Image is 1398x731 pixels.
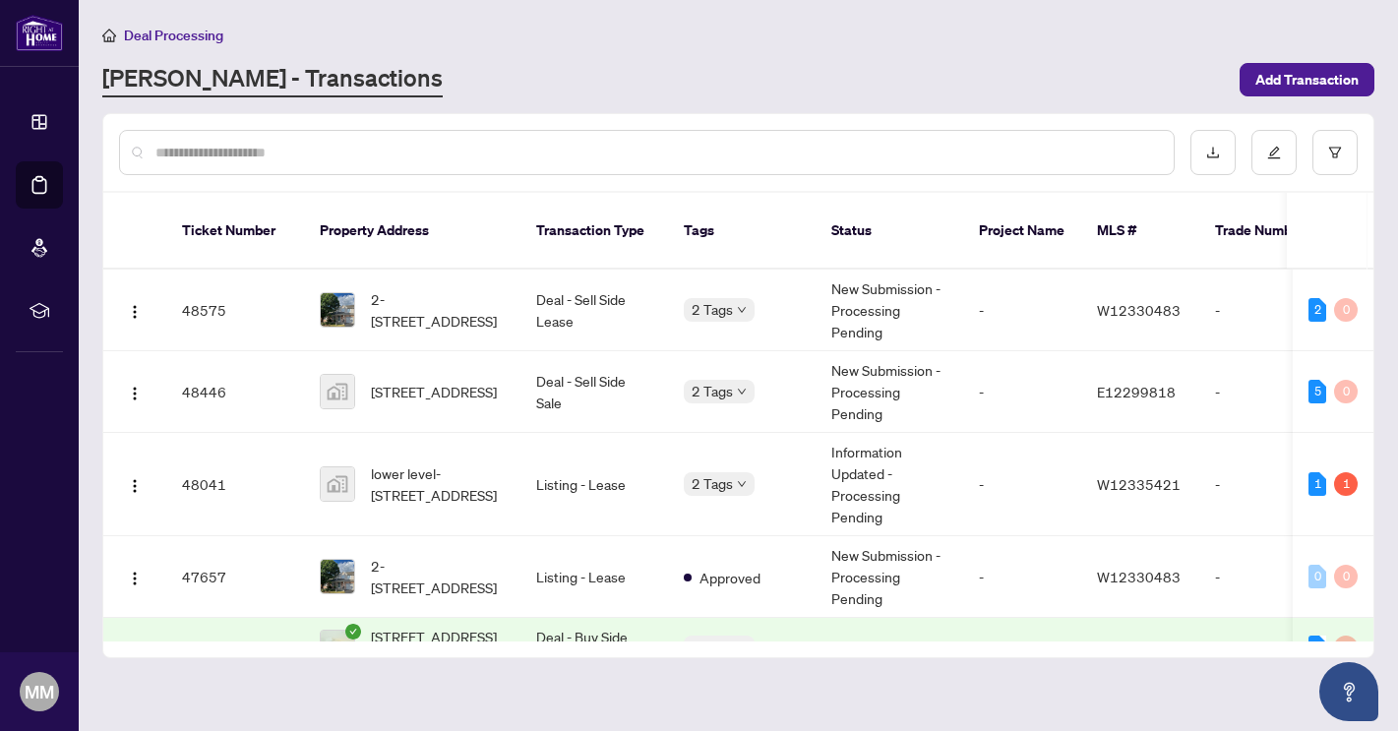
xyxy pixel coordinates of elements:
[119,632,151,663] button: Logo
[1199,193,1337,270] th: Trade Number
[371,555,505,598] span: 2-[STREET_ADDRESS]
[1308,636,1326,659] div: 1
[1199,618,1337,678] td: 2511361
[1308,472,1326,496] div: 1
[668,193,816,270] th: Tags
[166,618,304,678] td: 45784
[371,381,497,402] span: [STREET_ADDRESS]
[520,433,668,536] td: Listing - Lease
[166,270,304,351] td: 48575
[737,479,747,489] span: down
[1097,568,1181,585] span: W12330483
[1334,298,1358,322] div: 0
[737,305,747,315] span: down
[16,15,63,51] img: logo
[1199,536,1337,618] td: -
[1267,146,1281,159] span: edit
[1308,298,1326,322] div: 2
[1255,64,1359,95] span: Add Transaction
[371,626,505,669] span: [STREET_ADDRESS][PERSON_NAME]
[520,270,668,351] td: Deal - Sell Side Lease
[1334,380,1358,403] div: 0
[1199,351,1337,433] td: -
[166,536,304,618] td: 47657
[124,27,223,44] span: Deal Processing
[25,678,54,705] span: MM
[321,375,354,408] img: thumbnail-img
[816,433,963,536] td: Information Updated - Processing Pending
[692,636,733,658] span: 3 Tags
[963,536,1081,618] td: -
[692,298,733,321] span: 2 Tags
[1334,472,1358,496] div: 1
[1328,146,1342,159] span: filter
[520,351,668,433] td: Deal - Sell Side Sale
[1199,270,1337,351] td: -
[699,567,760,588] span: Approved
[304,193,520,270] th: Property Address
[321,293,354,327] img: thumbnail-img
[963,270,1081,351] td: -
[520,536,668,618] td: Listing - Lease
[1312,130,1358,175] button: filter
[1308,565,1326,588] div: 0
[963,351,1081,433] td: -
[119,376,151,407] button: Logo
[345,624,361,640] span: check-circle
[321,560,354,593] img: thumbnail-img
[1081,193,1199,270] th: MLS #
[520,618,668,678] td: Deal - Buy Side Lease
[321,467,354,501] img: thumbnail-img
[127,304,143,320] img: Logo
[1334,565,1358,588] div: 0
[127,571,143,586] img: Logo
[1199,433,1337,536] td: -
[1240,63,1374,96] button: Add Transaction
[1319,662,1378,721] button: Open asap
[1097,475,1181,493] span: W12335421
[102,62,443,97] a: [PERSON_NAME] - Transactions
[1097,301,1181,319] span: W12330483
[166,193,304,270] th: Ticket Number
[692,380,733,402] span: 2 Tags
[166,351,304,433] td: 48446
[1190,130,1236,175] button: download
[321,631,354,664] img: thumbnail-img
[816,270,963,351] td: New Submission - Processing Pending
[692,472,733,495] span: 2 Tags
[127,386,143,401] img: Logo
[119,561,151,592] button: Logo
[1251,130,1297,175] button: edit
[963,618,1081,678] td: -
[1097,383,1176,400] span: E12299818
[166,433,304,536] td: 48041
[520,193,668,270] th: Transaction Type
[963,433,1081,536] td: -
[816,193,963,270] th: Status
[371,462,505,506] span: lower level-[STREET_ADDRESS]
[1206,146,1220,159] span: download
[371,288,505,332] span: 2-[STREET_ADDRESS]
[963,193,1081,270] th: Project Name
[816,536,963,618] td: New Submission - Processing Pending
[1308,380,1326,403] div: 5
[816,618,963,678] td: Deal Closed
[119,468,151,500] button: Logo
[102,29,116,42] span: home
[737,387,747,396] span: down
[1334,636,1358,659] div: 0
[816,351,963,433] td: New Submission - Processing Pending
[119,294,151,326] button: Logo
[1097,639,1177,656] span: C12212650
[127,478,143,494] img: Logo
